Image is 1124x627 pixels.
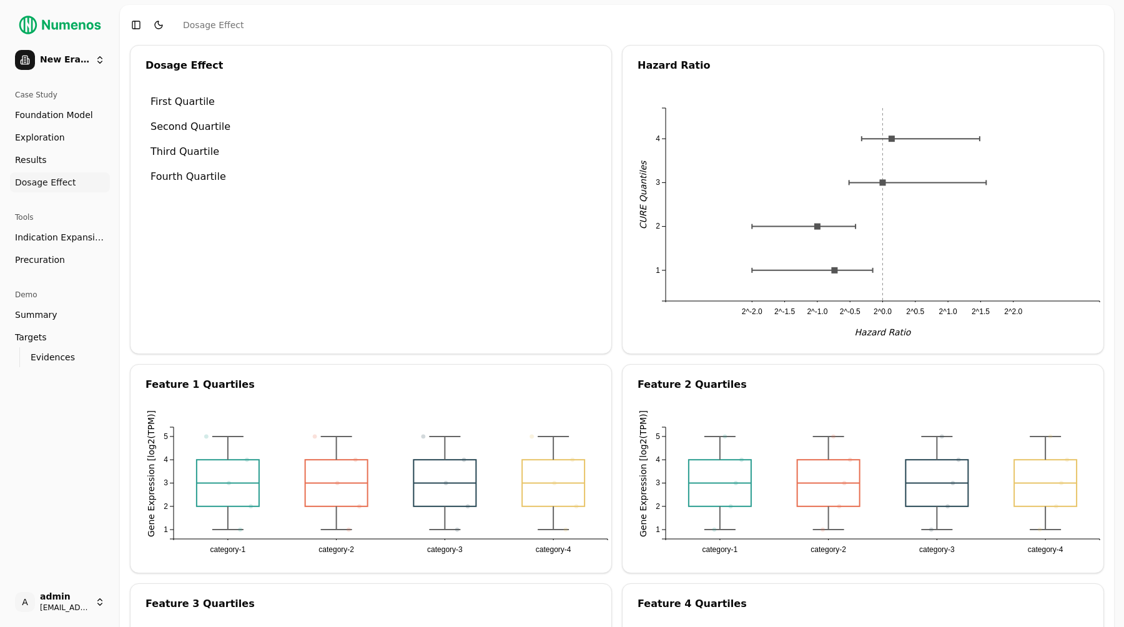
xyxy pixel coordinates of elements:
[15,154,47,166] span: Results
[10,305,110,325] a: Summary
[15,331,47,343] span: Targets
[10,172,110,192] a: Dosage Effect
[874,307,892,316] text: 2^0.0
[774,307,795,316] text: 2^-1.5
[15,131,65,144] span: Exploration
[656,478,660,487] text: 3
[656,266,660,275] text: 1
[10,227,110,247] a: Indication Expansion
[656,502,660,511] text: 2
[656,178,660,187] text: 3
[1028,545,1063,554] text: category-4
[145,89,596,114] li: First Quartile
[26,348,95,366] a: Evidences
[40,603,90,613] span: [EMAIL_ADDRESS]
[536,545,571,554] text: category-4
[656,525,660,534] text: 1
[10,327,110,347] a: Targets
[10,127,110,147] a: Exploration
[10,105,110,125] a: Foundation Model
[10,150,110,170] a: Results
[656,455,660,464] text: 4
[15,309,57,321] span: Summary
[10,207,110,227] div: Tools
[638,380,1088,390] div: Feature 2 Quartiles
[840,307,860,316] text: 2^-0.5
[10,587,110,617] button: Aadmin[EMAIL_ADDRESS]
[10,285,110,305] div: Demo
[1004,307,1022,316] text: 2^2.0
[15,592,35,612] span: A
[145,380,596,390] div: Feature 1 Quartiles
[15,176,76,189] span: Dosage Effect
[638,599,1088,609] div: Feature 4 Quartiles
[855,327,912,337] text: Hazard Ratio
[638,410,648,537] text: Gene Expression [log2(TPM)]
[427,545,463,554] text: category-3
[145,599,596,609] div: Feature 3 Quartiles
[15,231,105,244] span: Indication Expansion
[972,307,990,316] text: 2^1.5
[164,478,168,487] text: 3
[145,114,596,139] li: Second Quartile
[164,525,168,534] text: 1
[183,19,244,31] a: Dosage Effect
[10,85,110,105] div: Case Study
[145,139,596,164] li: Third Quartile
[15,254,65,266] span: Precuration
[656,432,660,441] text: 5
[10,10,110,40] img: Numenos
[807,307,827,316] text: 2^-1.0
[145,164,596,189] li: Fourth Quartile
[31,351,75,363] span: Evidences
[939,307,957,316] text: 2^1.0
[742,307,762,316] text: 2^-2.0
[145,61,596,71] div: Dosage Effect
[656,222,660,230] text: 2
[15,109,93,121] span: Foundation Model
[183,19,244,31] nav: breadcrumb
[318,545,354,554] text: category-2
[210,545,246,554] text: category-1
[164,455,168,464] text: 4
[146,410,156,537] text: Gene Expression [log2(TPM)]
[906,307,924,316] text: 2^0.5
[40,54,90,66] span: New Era Therapeutics
[164,502,168,511] text: 2
[10,45,110,75] button: New Era Therapeutics
[811,545,846,554] text: category-2
[638,61,1088,71] div: Hazard Ratio
[638,160,648,229] text: CURE Quantiles
[10,250,110,270] a: Precuration
[702,545,738,554] text: category-1
[919,545,955,554] text: category-3
[40,591,90,603] span: admin
[656,134,660,143] text: 4
[164,432,168,441] text: 5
